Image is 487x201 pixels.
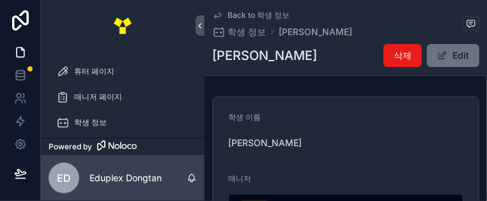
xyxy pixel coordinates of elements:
span: 학생 정보 [74,117,107,128]
a: 매니저 페이지 [49,86,197,108]
span: 삭제 [394,49,412,62]
h1: [PERSON_NAME] [212,47,317,64]
span: Back to 학생 정보 [228,10,290,20]
a: 튜터 페이지 [49,60,197,83]
div: scrollable content [41,51,205,138]
button: Edit [427,44,479,67]
span: 매니저 페이지 [74,92,122,102]
a: 학생 정보 [212,26,266,38]
p: Eduplex Dongtan [89,172,162,184]
span: 학생 정보 [228,26,266,38]
span: ED [57,170,71,186]
a: Back to 학생 정보 [212,10,290,20]
a: Powered by [41,138,205,155]
span: Powered by [49,142,92,152]
img: App logo [112,15,133,36]
span: 학생 이름 [228,112,261,122]
span: 튜터 페이지 [74,66,114,77]
button: 삭제 [383,44,422,67]
a: [PERSON_NAME] [279,26,352,38]
span: [PERSON_NAME] [228,137,463,149]
a: 학생 정보 [49,111,197,134]
span: 매니저 [228,174,251,183]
